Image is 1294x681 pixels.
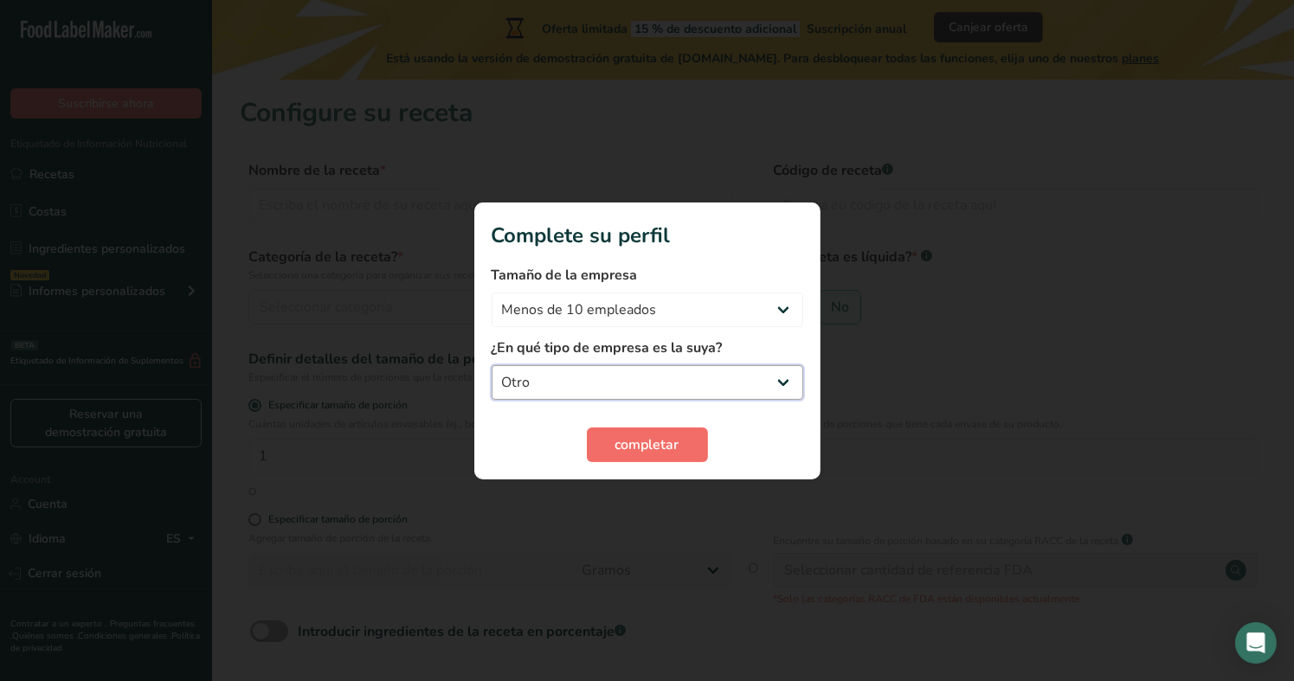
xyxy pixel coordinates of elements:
label: Tamaño de la empresa [492,265,803,286]
button: completar [587,427,708,462]
h1: Complete su perfil [492,220,803,251]
div: Open Intercom Messenger [1235,622,1277,664]
span: completar [615,434,679,455]
label: ¿En qué tipo de empresa es la suya? [492,337,803,358]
